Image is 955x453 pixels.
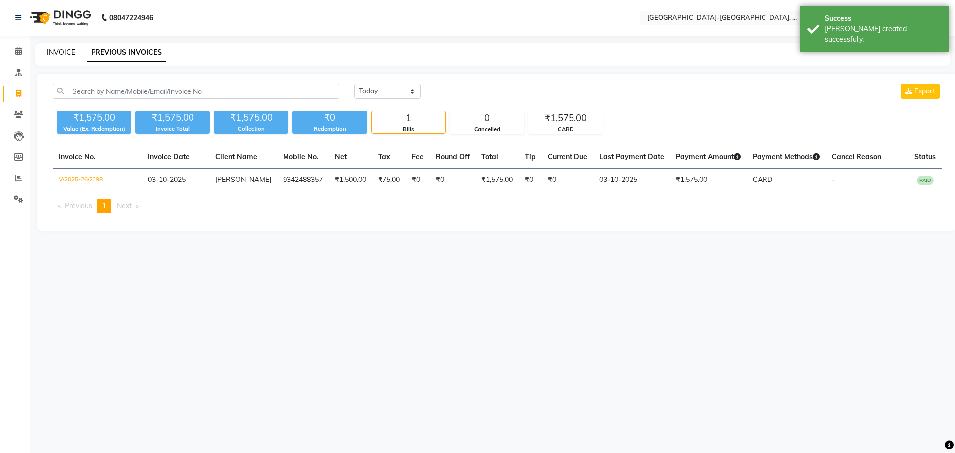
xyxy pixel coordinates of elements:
div: Bill created successfully. [825,24,942,45]
td: ₹0 [542,169,593,192]
td: ₹0 [406,169,430,192]
span: Round Off [436,152,470,161]
div: ₹1,575.00 [214,111,288,125]
td: V/2025-26/2398 [53,169,142,192]
div: ₹1,575.00 [135,111,210,125]
span: Invoice No. [59,152,95,161]
div: ₹1,575.00 [57,111,131,125]
span: CARD [753,175,772,184]
div: 1 [372,111,445,125]
td: ₹0 [430,169,476,192]
span: Previous [65,201,92,210]
span: Payment Methods [753,152,820,161]
div: Cancelled [450,125,524,134]
td: ₹1,575.00 [670,169,747,192]
td: ₹75.00 [372,169,406,192]
span: Payment Amount [676,152,741,161]
td: 9342488357 [277,169,329,192]
div: 0 [450,111,524,125]
img: logo [25,4,94,32]
div: Redemption [292,125,367,133]
span: Tip [525,152,536,161]
div: Collection [214,125,288,133]
span: - [832,175,835,184]
span: Export [914,87,935,95]
span: Fee [412,152,424,161]
nav: Pagination [53,199,942,213]
td: 03-10-2025 [593,169,670,192]
span: [PERSON_NAME] [215,175,271,184]
div: Value (Ex. Redemption) [57,125,131,133]
div: ₹1,575.00 [529,111,602,125]
span: Mobile No. [283,152,319,161]
input: Search by Name/Mobile/Email/Invoice No [53,84,339,99]
button: Export [901,84,940,99]
span: Tax [378,152,390,161]
div: ₹0 [292,111,367,125]
b: 08047224946 [109,4,153,32]
span: 03-10-2025 [148,175,186,184]
span: Net [335,152,347,161]
div: Invoice Total [135,125,210,133]
td: ₹0 [519,169,542,192]
span: Last Payment Date [599,152,664,161]
span: Invoice Date [148,152,190,161]
span: Status [914,152,936,161]
div: CARD [529,125,602,134]
span: Client Name [215,152,257,161]
a: PREVIOUS INVOICES [87,44,166,62]
td: ₹1,500.00 [329,169,372,192]
a: INVOICE [47,48,75,57]
td: ₹1,575.00 [476,169,519,192]
div: Bills [372,125,445,134]
span: PAID [917,176,934,185]
span: Total [481,152,498,161]
span: Cancel Reason [832,152,881,161]
span: 1 [102,201,106,210]
div: Success [825,13,942,24]
span: Current Due [548,152,587,161]
span: Next [117,201,132,210]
